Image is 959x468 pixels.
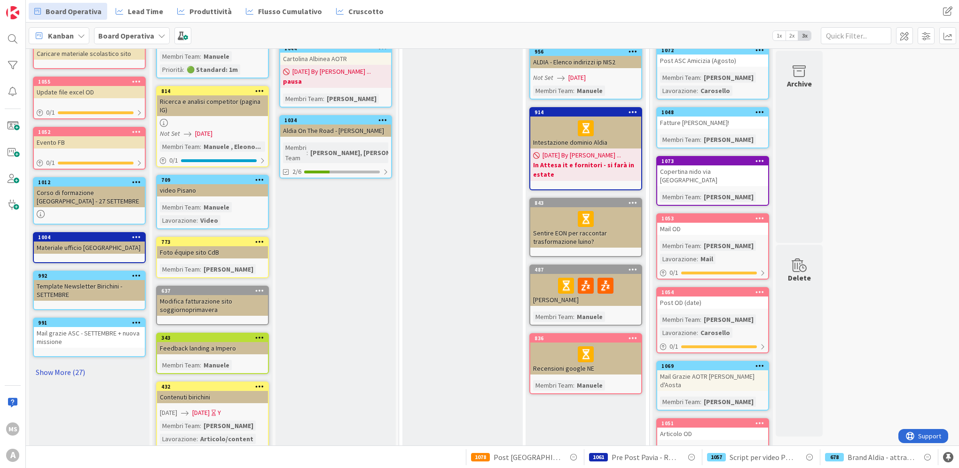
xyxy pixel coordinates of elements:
span: : [700,134,701,145]
div: [PERSON_NAME] [701,134,756,145]
div: 1061 [589,453,608,461]
div: 1051 [661,420,768,427]
a: 991Mail grazie ASC - SETTEMBRE + nuova missione [33,318,146,357]
div: Recensioni google NE [530,343,641,374]
a: 1073Copertina nido via [GEOGRAPHIC_DATA]Membri Team:[PERSON_NAME] [656,156,769,206]
div: 1073 [657,157,768,165]
div: Membri Team [160,141,200,152]
div: 1048 [657,108,768,117]
div: 1048Fatture [PERSON_NAME]! [657,108,768,129]
span: : [697,254,698,264]
div: Membri Team [533,380,573,390]
img: Visit kanbanzone.com [6,6,19,19]
div: 1072Post ASC Amicizia (Agosto) [657,46,768,67]
div: 1054Post OD (date) [657,288,768,309]
div: 1004Materiale ufficio [GEOGRAPHIC_DATA] [34,233,145,254]
div: 1053 [657,214,768,223]
div: 1052 [34,128,145,136]
div: 843Sentire EON per raccontar trasformazione luino? [530,199,641,248]
div: 1051 [657,419,768,428]
a: 637Modifica fatturazione sito soggiornoprimavera [156,286,269,325]
a: 836Recensioni google NEMembri Team:Manuele [529,333,642,394]
div: [PERSON_NAME] [201,264,256,274]
div: 836 [535,335,641,342]
div: Membri Team [660,314,700,325]
span: [DATE] [160,408,177,418]
div: 836Recensioni google NE [530,334,641,374]
span: [DATE] By [PERSON_NAME] ... [292,67,371,77]
div: Evento FB [34,136,145,148]
span: Flusso Cumulativo [258,6,322,17]
span: : [200,264,201,274]
div: Articolo OD [657,428,768,440]
div: 343 [161,335,268,341]
span: 1x [773,31,786,40]
div: Lavorazione [660,86,697,96]
div: Carosello [698,86,732,96]
span: : [200,360,201,370]
div: 1044Cartolina Albinea AOTR [280,44,391,65]
span: : [573,86,574,96]
a: 1012Corso di formazione [GEOGRAPHIC_DATA] - 27 SETTEMBRE [33,177,146,225]
div: Post OD (date) [657,296,768,309]
a: 914Intestazione dominio Aldia[DATE] By [PERSON_NAME] ...In Attesa it e fornitori - si farà in estate [529,107,642,190]
div: Manuele [574,86,605,96]
span: 0 / 1 [46,158,55,168]
span: : [697,328,698,338]
div: 709 [157,176,268,184]
div: 0/1 [657,267,768,279]
div: 678 [825,453,844,461]
span: Board Operativa [46,6,102,17]
div: 637Modifica fatturazione sito soggiornoprimavera [157,287,268,316]
div: 487[PERSON_NAME] [530,265,641,306]
span: 0 / 1 [669,268,678,278]
div: Membri Team [160,264,200,274]
div: 956 [535,48,641,55]
span: : [573,380,574,390]
div: Delete [788,272,811,283]
i: Not Set [533,73,553,82]
span: 2x [786,31,798,40]
div: 1004 [38,234,145,241]
a: 843Sentire EON per raccontar trasformazione luino? [529,198,642,257]
a: 709video PisanoMembri Team:ManueleLavorazione:Video [156,175,269,229]
div: Foto équipe sito CdB [157,246,268,258]
span: Kanban [48,30,74,41]
div: 1057 [707,453,726,461]
div: 0/1 [34,157,145,169]
div: MS [6,422,19,436]
span: Post [GEOGRAPHIC_DATA] - [DATE] [494,452,560,463]
div: Membri Team [283,142,307,163]
div: 843 [535,200,641,206]
span: 0 / 1 [46,108,55,117]
div: 1012 [34,178,145,187]
a: 956ALDIA - Elenco indirizzi ip NIS2Not Set[DATE]Membri Team:Manuele [529,47,642,100]
div: Membri Team [660,192,700,202]
div: 914Intestazione dominio Aldia [530,108,641,148]
div: 1055 [38,78,145,85]
a: 343Feedback landing a ImperoMembri Team:Manuele [156,333,269,374]
span: : [700,397,701,407]
div: 343 [157,334,268,342]
span: [DATE] By [PERSON_NAME] ... [542,150,621,160]
div: [PERSON_NAME] [530,274,641,306]
div: Membri Team [660,397,700,407]
span: Brand Aldia - attrattività [848,452,914,463]
span: : [183,64,184,75]
div: 814 [157,87,268,95]
div: 1012 [38,179,145,186]
div: [PERSON_NAME] [324,94,379,104]
div: 1055Update file excel OD [34,78,145,98]
div: 1069 [657,362,768,370]
div: [PERSON_NAME] [701,192,756,202]
div: Lavorazione [160,215,197,226]
div: 814Ricerca e analisi competitor (pagina IG) [157,87,268,116]
div: Template Newsletter Birichini - SETTEMBRE [34,280,145,301]
div: Mail grazie ASC - SETTEMBRE + nuova missione [34,327,145,348]
a: 1072Post ASC Amicizia (Agosto)Membri Team:[PERSON_NAME]Lavorazione:Carosello [656,45,769,100]
div: Manuele [201,360,232,370]
div: 1054 [661,289,768,296]
div: 1069Mail Grazie AOTR [PERSON_NAME] d'Aosta [657,362,768,391]
div: 991 [38,320,145,326]
div: Fatture [PERSON_NAME]! [657,117,768,129]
